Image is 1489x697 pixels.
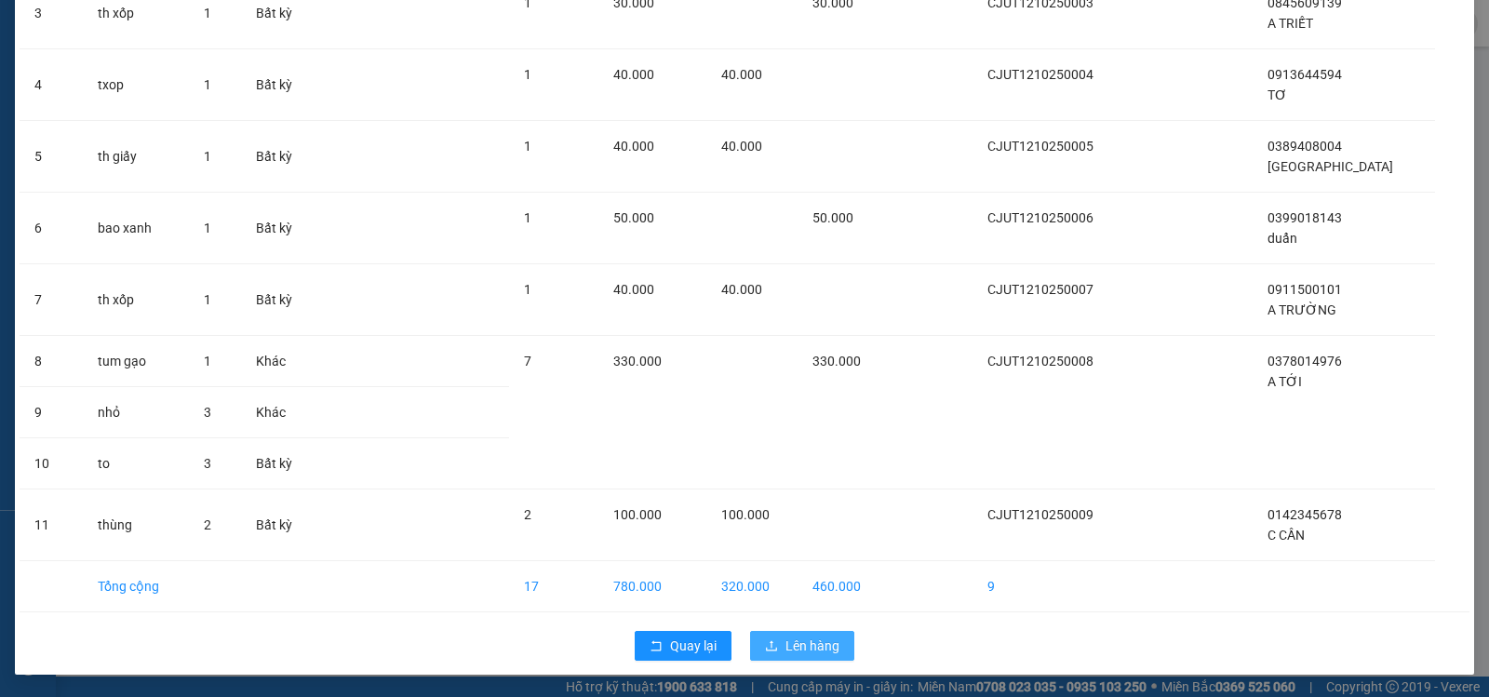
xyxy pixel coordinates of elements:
td: Bất kỳ [241,193,318,264]
span: 50.000 [812,210,853,225]
span: 330.000 [613,354,662,369]
span: 0142345678 [1268,507,1342,522]
button: rollbackQuay lại [635,631,731,661]
span: 1 [204,6,211,20]
td: 9 [973,561,1132,612]
td: bao xanh [83,193,189,264]
span: A TRIẾT [1268,16,1313,31]
td: tum gạo [83,336,189,387]
td: 780.000 [598,561,706,612]
span: 1 [204,354,211,369]
span: Quay lại [670,636,717,656]
td: 460.000 [798,561,889,612]
span: duẩn [1268,231,1297,246]
td: txop [83,49,189,121]
span: 40.000 [613,67,654,82]
span: CJUT1210250005 [987,139,1093,154]
td: 7 [20,264,83,336]
td: Khác [241,387,318,438]
span: CJUT1210250004 [987,67,1093,82]
span: 50.000 [613,210,654,225]
td: 320.000 [706,561,798,612]
span: CJUT1210250007 [987,282,1093,297]
td: to [83,438,189,489]
td: 10 [20,438,83,489]
span: 2 [524,507,531,522]
span: 40.000 [721,139,762,154]
td: th xốp [83,264,189,336]
span: CJUT1210250008 [987,354,1093,369]
span: 1 [524,67,531,82]
span: A TRƯỜNG [1268,302,1336,317]
td: Bất kỳ [241,264,318,336]
span: 7 [524,354,531,369]
span: 100.000 [721,507,770,522]
span: 100.000 [613,507,662,522]
span: 2 [204,517,211,532]
span: rollback [650,639,663,654]
td: Bất kỳ [241,438,318,489]
span: 0913644594 [1268,67,1342,82]
td: 6 [20,193,83,264]
td: Tổng cộng [83,561,189,612]
span: 1 [204,149,211,164]
span: 1 [204,292,211,307]
span: 40.000 [613,139,654,154]
td: 4 [20,49,83,121]
span: 330.000 [812,354,861,369]
span: 0911500101 [1268,282,1342,297]
span: 40.000 [613,282,654,297]
td: Bất kỳ [241,49,318,121]
span: C CẦN [1268,528,1305,543]
span: 1 [204,221,211,235]
button: uploadLên hàng [750,631,854,661]
span: 3 [204,405,211,420]
td: 17 [509,561,599,612]
td: th giấy [83,121,189,193]
span: A TỚI [1268,374,1302,389]
span: 1 [524,139,531,154]
td: 9 [20,387,83,438]
span: 1 [524,210,531,225]
span: 3 [204,456,211,471]
td: thùng [83,489,189,561]
span: 0389408004 [1268,139,1342,154]
span: 40.000 [721,282,762,297]
span: 0378014976 [1268,354,1342,369]
span: CJUT1210250009 [987,507,1093,522]
span: [GEOGRAPHIC_DATA] [1268,159,1393,174]
span: 40.000 [721,67,762,82]
td: 5 [20,121,83,193]
span: upload [765,639,778,654]
span: 1 [204,77,211,92]
span: Lên hàng [785,636,839,656]
span: 0399018143 [1268,210,1342,225]
span: CJUT1210250006 [987,210,1093,225]
span: TƠ [1268,87,1287,102]
td: 11 [20,489,83,561]
td: 8 [20,336,83,387]
td: Khác [241,336,318,387]
td: nhỏ [83,387,189,438]
td: Bất kỳ [241,121,318,193]
td: Bất kỳ [241,489,318,561]
span: 1 [524,282,531,297]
